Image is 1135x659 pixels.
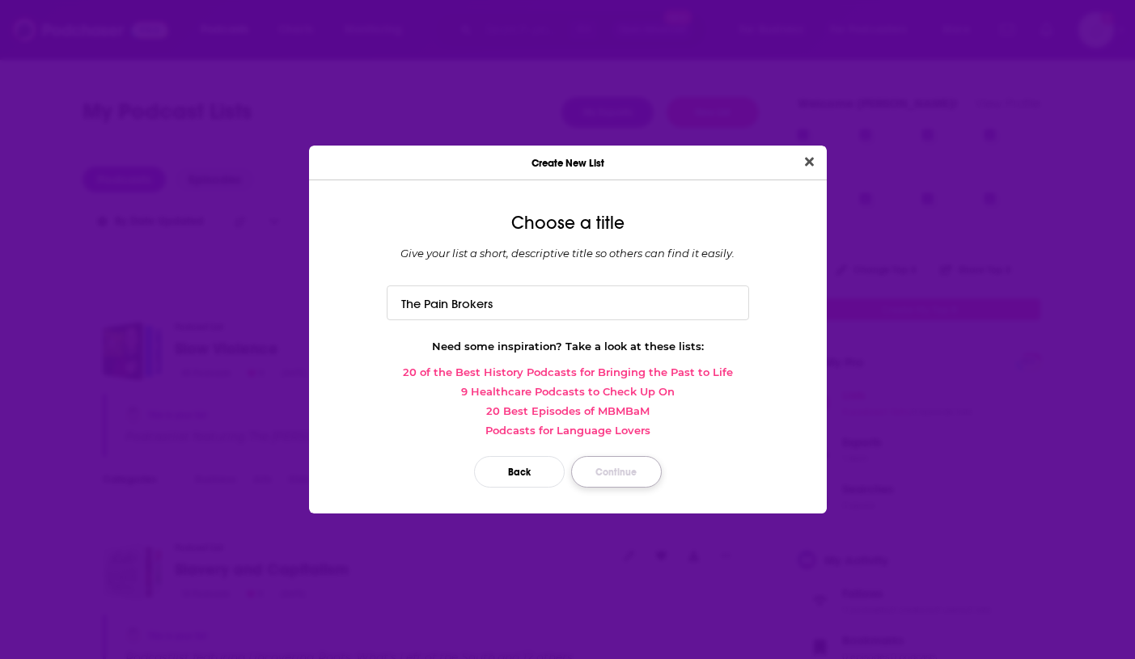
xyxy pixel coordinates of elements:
div: Need some inspiration? Take a look at these lists: [322,340,814,353]
button: Close [798,152,820,172]
div: Give your list a short, descriptive title so others can find it easily. [322,247,814,260]
button: Back [474,456,565,488]
button: Continue [571,456,662,488]
a: Podcasts for Language Lovers [322,424,814,437]
input: Top True Crime podcasts of 2020... [387,285,749,320]
div: Create New List [309,146,827,180]
a: 9 Healthcare Podcasts to Check Up On [322,385,814,398]
a: 20 Best Episodes of MBMBaM [322,404,814,417]
a: 20 of the Best History Podcasts for Bringing the Past to Life [322,365,814,378]
div: Choose a title [322,213,814,234]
